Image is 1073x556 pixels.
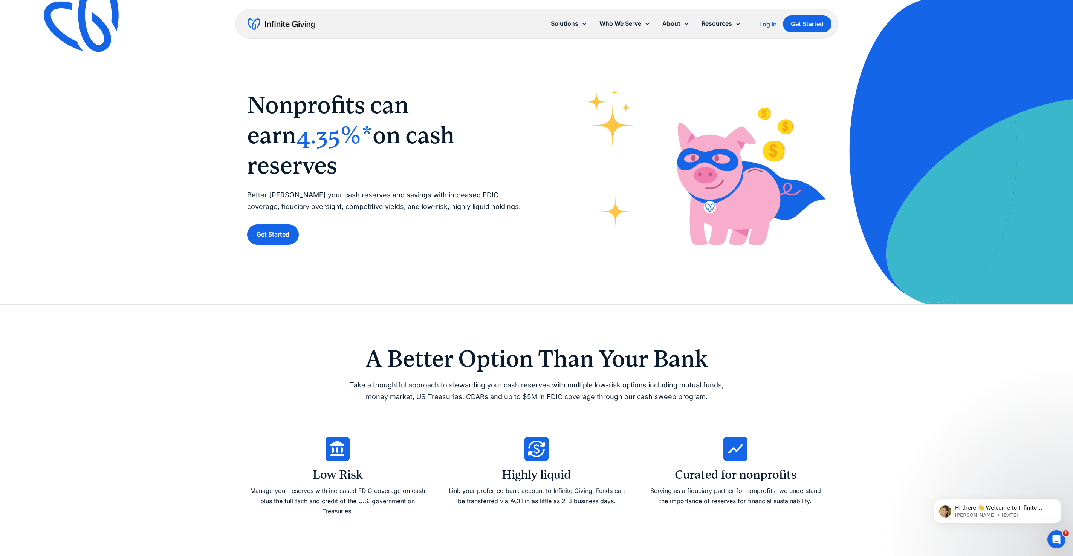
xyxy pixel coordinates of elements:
a: Get Started [247,224,299,244]
div: Link your preferred bank account to Infinite Giving. Funds can be transferred via ACH in as littl... [446,486,627,506]
p: Better [PERSON_NAME] your cash reserves and savings with increased FDIC coverage, fiduciary overs... [247,189,521,212]
a: home [248,18,315,30]
h1: ‍ ‍ [247,90,521,180]
div: About [656,15,695,32]
div: Who We Serve [593,15,656,32]
a: Get Started [783,15,831,32]
div: Solutions [545,15,593,32]
div: Log In [759,21,777,27]
div: Resources [695,15,747,32]
span: 4.35%* [296,121,373,149]
span: Nonprofits can earn [247,91,409,149]
p: Take a thoughtful approach to stewarding your cash reserves with multiple low-risk options includ... [344,379,729,402]
div: Who We Serve [599,18,641,29]
iframe: Intercom notifications message [922,483,1073,536]
a: Log In [759,20,777,29]
div: Resources [702,18,732,29]
h3: Curated for nonprofits [675,467,796,483]
iframe: Intercom live chat [1047,530,1065,548]
div: Manage your reserves with increased FDIC coverage on cash plus the full faith and credit of the U... [247,486,428,517]
h2: A Better Option Than Your Bank [344,347,729,370]
div: Solutions [551,18,578,29]
span: 1 [1063,530,1069,536]
h3: Highly liquid [502,467,571,483]
div: About [662,18,680,29]
div: Serving as a fiduciary partner for nonprofits, we understand the importance of reserves for finan... [645,486,826,506]
h3: Low Risk [313,467,363,483]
